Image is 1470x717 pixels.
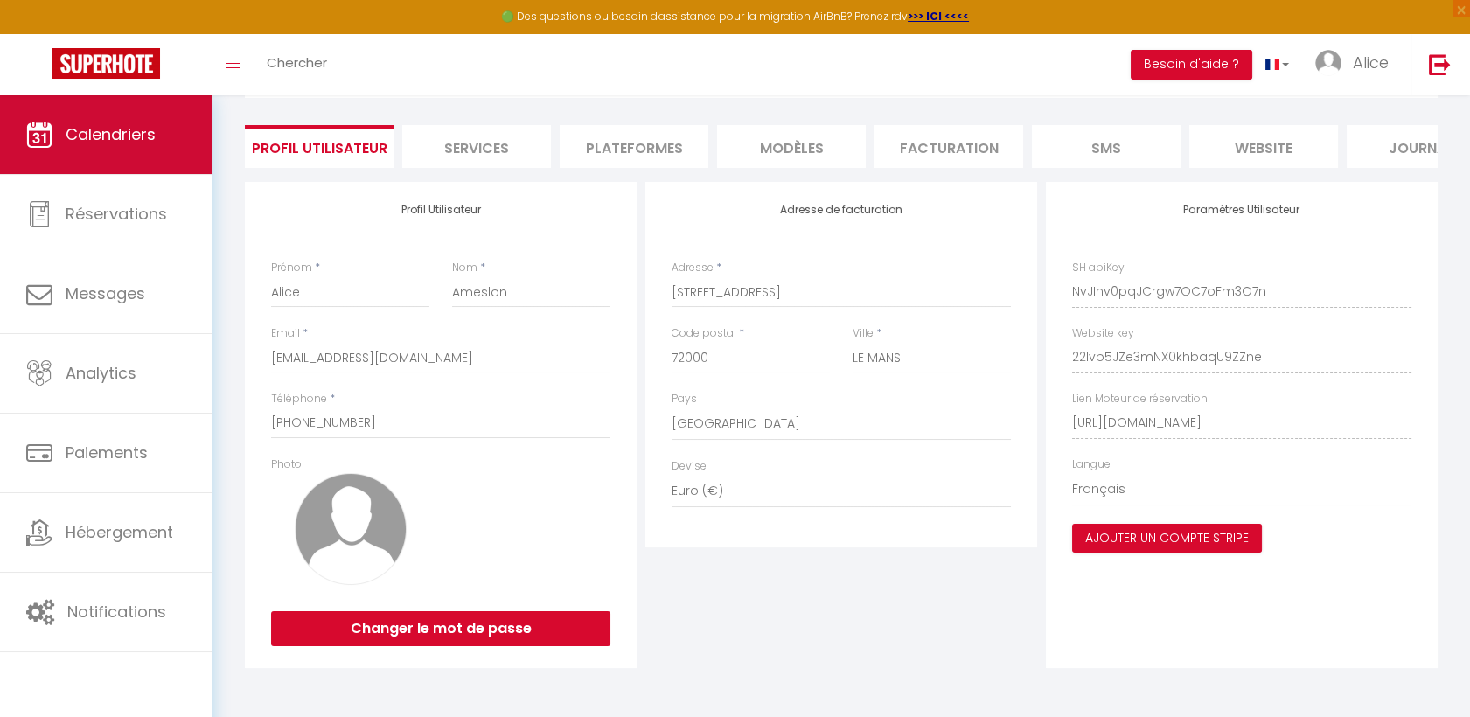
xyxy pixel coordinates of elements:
a: >>> ICI <<<< [908,9,969,24]
span: Chercher [267,53,327,72]
label: Devise [672,458,707,475]
img: logout [1429,53,1451,75]
h4: Paramètres Utilisateur [1072,204,1411,216]
li: Services [402,125,551,168]
a: Chercher [254,34,340,95]
li: MODÈLES [717,125,866,168]
li: website [1189,125,1338,168]
img: ... [1315,50,1341,76]
span: Notifications [67,601,166,623]
span: Paiements [66,442,148,463]
label: Ville [853,325,874,342]
li: SMS [1032,125,1181,168]
button: Ajouter un compte Stripe [1072,524,1262,553]
label: Téléphone [271,391,327,407]
label: SH apiKey [1072,260,1125,276]
span: Alice [1353,52,1389,73]
span: Analytics [66,362,136,384]
label: Adresse [672,260,714,276]
label: Nom [452,260,477,276]
li: Plateformes [560,125,708,168]
img: Super Booking [52,48,160,79]
label: Code postal [672,325,736,342]
label: Website key [1072,325,1134,342]
label: Email [271,325,300,342]
label: Photo [271,456,302,473]
button: Besoin d'aide ? [1131,50,1252,80]
label: Lien Moteur de réservation [1072,391,1208,407]
li: Facturation [874,125,1023,168]
span: Hébergement [66,521,173,543]
img: avatar.png [295,473,407,585]
label: Prénom [271,260,312,276]
a: ... Alice [1302,34,1411,95]
label: Langue [1072,456,1111,473]
span: Calendriers [66,123,156,145]
h4: Adresse de facturation [672,204,1011,216]
label: Pays [672,391,697,407]
span: Réservations [66,203,167,225]
span: Messages [66,282,145,304]
button: Changer le mot de passe [271,611,610,646]
h4: Profil Utilisateur [271,204,610,216]
li: Profil Utilisateur [245,125,394,168]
